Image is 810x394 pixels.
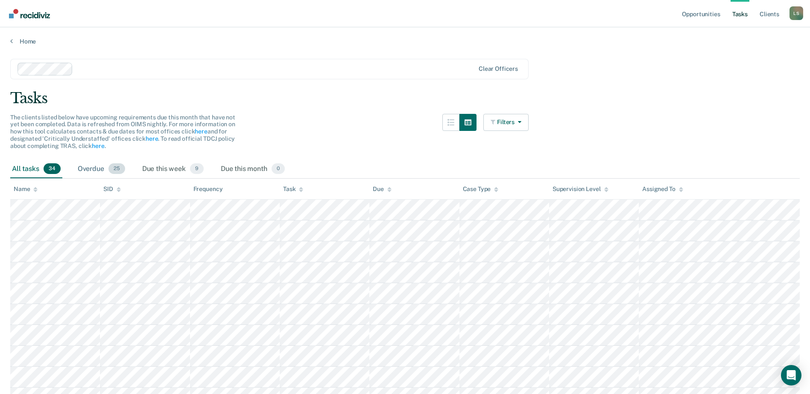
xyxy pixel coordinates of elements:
[790,6,803,20] div: L S
[781,365,801,385] div: Open Intercom Messenger
[10,114,235,149] span: The clients listed below have upcoming requirements due this month that have not yet been complet...
[193,185,223,193] div: Frequency
[219,160,287,179] div: Due this month0
[483,114,529,131] button: Filters
[108,163,125,174] span: 25
[10,90,800,107] div: Tasks
[272,163,285,174] span: 0
[92,142,104,149] a: here
[479,65,518,72] div: Clear officers
[76,160,127,179] div: Overdue25
[146,135,158,142] a: here
[373,185,392,193] div: Due
[10,38,800,45] a: Home
[463,185,499,193] div: Case Type
[642,185,683,193] div: Assigned To
[790,6,803,20] button: Profile dropdown button
[14,185,38,193] div: Name
[10,160,62,179] div: All tasks34
[9,9,50,18] img: Recidiviz
[553,185,608,193] div: Supervision Level
[103,185,121,193] div: SID
[140,160,205,179] div: Due this week9
[190,163,204,174] span: 9
[195,128,207,135] a: here
[44,163,61,174] span: 34
[283,185,303,193] div: Task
